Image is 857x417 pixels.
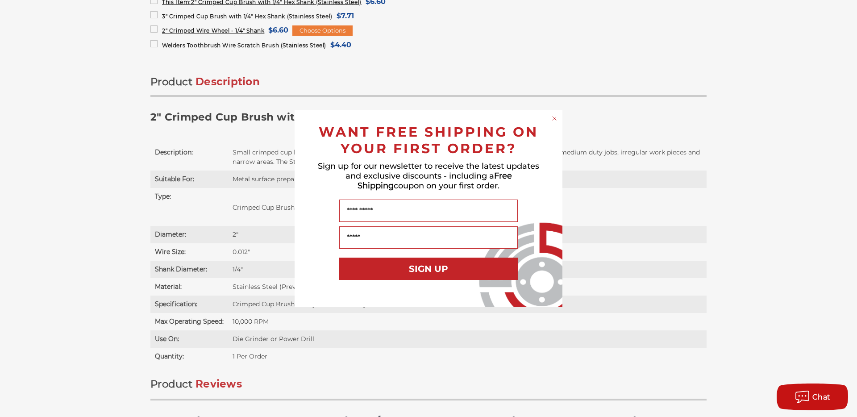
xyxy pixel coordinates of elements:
span: WANT FREE SHIPPING ON YOUR FIRST ORDER? [319,124,538,157]
button: Close dialog [550,114,559,123]
button: Chat [777,384,848,410]
button: SIGN UP [339,258,518,280]
span: Free Shipping [358,171,512,191]
span: Chat [812,393,831,401]
span: Sign up for our newsletter to receive the latest updates and exclusive discounts - including a co... [318,161,539,191]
